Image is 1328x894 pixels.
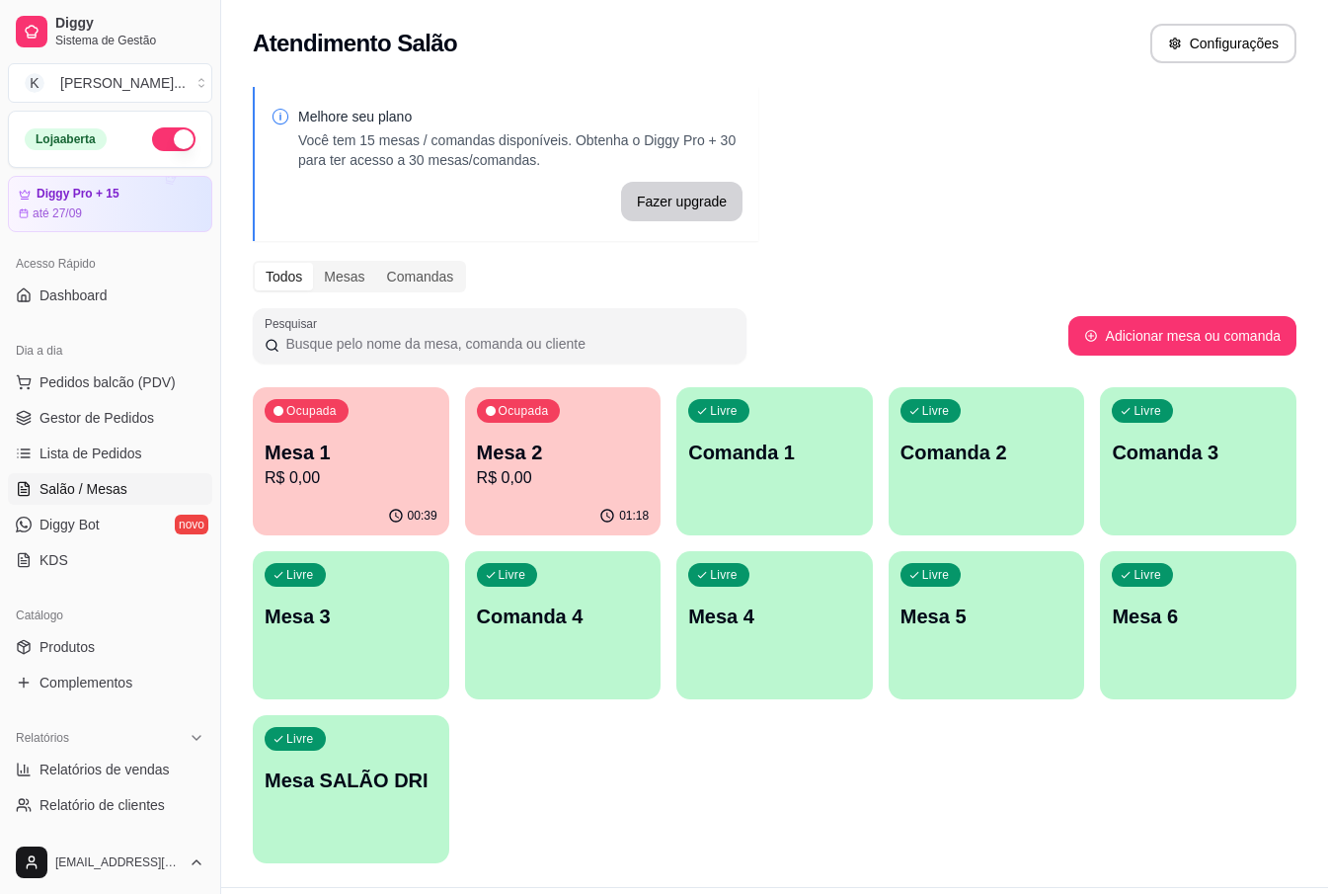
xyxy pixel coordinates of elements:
span: Produtos [39,637,95,657]
span: Lista de Pedidos [39,444,142,463]
a: Complementos [8,667,212,698]
button: LivreMesa SALÃO DRI [253,715,449,863]
button: LivreComanda 2 [889,387,1085,535]
p: Comanda 4 [477,603,650,630]
button: [EMAIL_ADDRESS][DOMAIN_NAME] [8,839,212,886]
button: Pedidos balcão (PDV) [8,366,212,398]
button: LivreComanda 1 [676,387,873,535]
span: KDS [39,550,68,570]
div: Todos [255,263,313,290]
p: R$ 0,00 [477,466,650,490]
a: Salão / Mesas [8,473,212,505]
button: Alterar Status [152,127,195,151]
div: [PERSON_NAME] ... [60,73,186,93]
div: Comandas [376,263,465,290]
div: Dia a dia [8,335,212,366]
article: Diggy Pro + 15 [37,187,119,202]
div: Loja aberta [25,128,107,150]
span: Salão / Mesas [39,479,127,499]
button: Fazer upgrade [621,182,742,221]
p: Mesa 4 [688,603,861,630]
a: Diggy Pro + 15até 27/09 [8,176,212,232]
a: Lista de Pedidos [8,438,212,469]
p: Mesa 1 [265,439,437,466]
p: Livre [710,567,738,583]
p: R$ 0,00 [265,466,437,490]
span: Dashboard [39,285,108,305]
button: Select a team [8,63,212,103]
p: Ocupada [499,403,549,419]
p: Livre [710,403,738,419]
span: Diggy [55,15,204,33]
span: Diggy Bot [39,515,100,534]
p: Mesa 2 [477,439,650,466]
button: LivreMesa 6 [1100,551,1296,699]
p: Comanda 2 [900,439,1073,466]
label: Pesquisar [265,315,324,332]
p: Mesa SALÃO DRI [265,767,437,794]
span: Relatório de clientes [39,795,165,815]
p: Melhore seu plano [298,107,742,126]
button: LivreComanda 4 [465,551,662,699]
h2: Atendimento Salão [253,28,457,59]
p: Ocupada [286,403,337,419]
p: Mesa 6 [1112,603,1285,630]
input: Pesquisar [279,334,735,354]
div: Catálogo [8,600,212,631]
span: Relatórios [16,730,69,746]
p: Mesa 5 [900,603,1073,630]
p: Livre [1133,403,1161,419]
p: Livre [1133,567,1161,583]
p: Livre [922,403,950,419]
span: Complementos [39,673,132,692]
span: Gestor de Pedidos [39,408,154,428]
button: LivreMesa 3 [253,551,449,699]
p: Livre [499,567,526,583]
p: Mesa 3 [265,603,437,630]
a: Relatórios de vendas [8,754,212,785]
button: LivreComanda 3 [1100,387,1296,535]
p: Comanda 1 [688,439,861,466]
div: Acesso Rápido [8,248,212,280]
p: Livre [286,567,314,583]
span: Relatórios de vendas [39,760,170,779]
button: OcupadaMesa 2R$ 0,0001:18 [465,387,662,535]
a: Relatório de mesas [8,825,212,856]
a: Dashboard [8,280,212,311]
p: Livre [286,731,314,747]
button: Adicionar mesa ou comanda [1068,316,1296,356]
a: Diggy Botnovo [8,509,212,540]
span: [EMAIL_ADDRESS][DOMAIN_NAME] [55,854,181,870]
p: 00:39 [408,508,437,524]
a: Gestor de Pedidos [8,402,212,434]
button: OcupadaMesa 1R$ 0,0000:39 [253,387,449,535]
button: LivreMesa 5 [889,551,1085,699]
article: até 27/09 [33,205,82,221]
span: Sistema de Gestão [55,33,204,48]
a: DiggySistema de Gestão [8,8,212,55]
span: K [25,73,44,93]
button: LivreMesa 4 [676,551,873,699]
a: KDS [8,544,212,576]
p: Livre [922,567,950,583]
a: Relatório de clientes [8,789,212,821]
p: Você tem 15 mesas / comandas disponíveis. Obtenha o Diggy Pro + 30 para ter acesso a 30 mesas/com... [298,130,742,170]
a: Produtos [8,631,212,663]
p: Comanda 3 [1112,439,1285,466]
span: Pedidos balcão (PDV) [39,372,176,392]
div: Mesas [313,263,375,290]
p: 01:18 [619,508,649,524]
button: Configurações [1150,24,1296,63]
